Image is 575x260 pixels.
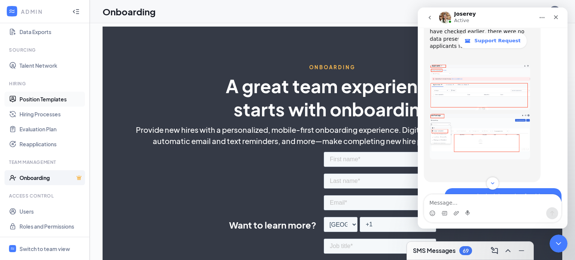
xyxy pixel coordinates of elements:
a: Position Templates [19,92,83,107]
iframe: To enrich screen reader interactions, please activate Accessibility in Grammarly extension settings [418,7,568,229]
h3: SMS Messages [413,247,456,255]
div: Sourcing [9,47,82,53]
button: Send a message… [128,200,140,212]
svg: WorkstreamLogo [8,7,16,15]
svg: Collapse [72,8,80,15]
a: Talent Network [19,58,83,73]
div: ​ [12,156,117,170]
a: Roles and Permissions [19,219,83,234]
span: starts with onboarding [234,98,431,120]
div: Access control [9,193,82,199]
div: ADMIN [21,8,66,15]
div: Hiring [9,80,82,87]
a: Reapplications [19,137,83,152]
span: A great team experience [226,74,439,97]
iframe: To enrich screen reader interactions, please activate Accessibility in Grammarly extension settings [550,235,568,253]
svg: Notifications [517,7,526,16]
textarea: Message… [6,187,143,200]
a: OnboardingCrown [19,170,83,185]
span: ONBOARDING [309,64,356,71]
button: Minimize [515,245,527,257]
h1: Onboarding [103,5,156,18]
button: Emoji picker [12,203,18,209]
svg: QuestionInfo [534,7,543,16]
div: 69 [463,248,469,254]
span: Provide new hires with a personalized, mobile-first onboarding experience. Digital forms, electro... [136,124,529,135]
div: Switch to team view [19,245,70,253]
div: Team Management [9,159,82,165]
span: Want to learn more? [229,218,316,232]
button: ComposeMessage [489,245,501,257]
button: Gif picker [24,203,30,209]
span: automatic email and text reminders, and more—make completing new hire paperwork quick and easy. [153,135,512,147]
button: Upload attachment [36,203,42,209]
button: Scroll to bottom [69,169,81,182]
a: Data Exports [19,24,83,39]
svg: ChevronUp [503,246,512,255]
div: We never had a job posting for this location. [33,185,138,200]
button: ChevronUp [502,245,514,257]
a: Evaluation Plan [19,122,83,137]
svg: Minimize [517,246,526,255]
a: Users [19,204,83,219]
svg: WorkstreamLogo [10,246,15,251]
svg: ComposeMessage [490,246,499,255]
a: Hiring Processes [19,107,83,122]
button: Start recording [48,203,54,209]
